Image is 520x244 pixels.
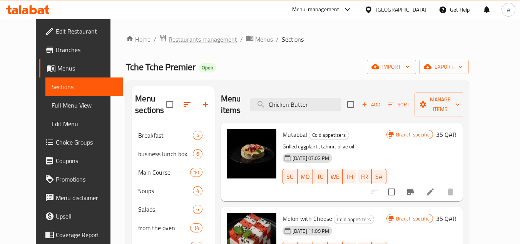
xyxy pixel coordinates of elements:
div: [GEOGRAPHIC_DATA] [376,5,426,14]
button: Sort [386,99,411,111]
a: Coverage Report [39,225,123,244]
div: Open [199,63,216,72]
a: Edit menu item [426,187,435,197]
button: TU [313,169,328,184]
span: Coverage Report [56,230,117,239]
span: TH [346,171,354,182]
a: Choice Groups [39,133,123,151]
button: Branch-specific-item [401,183,420,201]
button: delete [441,183,460,201]
span: [DATE] 07:02 PM [289,155,332,162]
span: business lunch box [138,149,193,158]
button: Add section [196,95,215,114]
span: Sort items [383,99,415,111]
span: Restaurants management [169,35,237,44]
a: Sections [45,77,123,96]
span: Soups [138,186,193,195]
button: SU [283,169,298,184]
span: Menu disclaimer [56,193,117,202]
li: / [276,35,279,44]
li: / [154,35,156,44]
span: TU [316,171,324,182]
span: [DATE] 11:09 PM [289,227,332,235]
span: Manage items [421,95,460,114]
a: Edit Menu [45,114,123,133]
span: Melon with Cheese [283,213,332,224]
span: FR [360,171,369,182]
a: Home [126,35,150,44]
span: export [425,62,463,72]
div: from the oven14 [132,219,215,237]
span: Add [361,100,381,109]
button: Add [359,99,383,111]
span: Promotions [56,175,117,184]
a: Menus [39,59,123,77]
div: items [193,186,202,195]
span: Sort [388,100,410,109]
li: / [240,35,243,44]
div: Menu-management [292,5,339,14]
span: 14 [191,224,202,232]
h6: 35 QAR [436,129,456,140]
div: Cold appetizers [309,131,349,140]
span: Sort sections [178,95,196,114]
h2: Menu sections [135,93,166,116]
span: Menus [255,35,273,44]
div: business lunch box6 [132,145,215,163]
span: Tche Tche Premier [126,58,196,76]
span: Main Course [138,168,190,177]
input: search [250,98,341,111]
span: from the oven [138,223,190,232]
span: Open [199,64,216,71]
span: Select section [343,96,359,113]
span: SA [375,171,383,182]
span: Menus [57,64,117,73]
a: Coupons [39,151,123,170]
span: MO [301,171,310,182]
a: Promotions [39,170,123,188]
span: 6 [193,150,202,158]
span: Edit Menu [52,119,117,128]
span: 4 [193,187,202,195]
a: Menu disclaimer [39,188,123,207]
span: Sections [282,35,304,44]
button: MO [298,169,313,184]
span: Upsell [56,212,117,221]
button: Manage items [415,93,466,116]
span: Mutabbal [283,129,307,140]
button: WE [328,169,343,184]
button: import [367,60,416,74]
span: Add item [359,99,383,111]
span: Coupons [56,156,117,165]
span: Select all sections [162,96,178,113]
button: TH [343,169,357,184]
h2: Menu items [221,93,241,116]
span: Select to update [383,184,400,200]
a: Restaurants management [159,34,237,44]
span: Cold appetizers [334,215,374,224]
a: Upsell [39,207,123,225]
button: FR [357,169,372,184]
div: items [190,223,202,232]
span: Breakfast [138,131,193,140]
span: Full Menu View [52,101,117,110]
a: Menus [246,34,273,44]
span: 4 [193,132,202,139]
span: Choice Groups [56,138,117,147]
span: Branch specific [393,131,433,138]
span: Edit Restaurant [56,27,117,36]
span: Sections [52,82,117,91]
div: items [193,131,202,140]
p: Grilled eggplant , tahini , olive oil [283,142,386,151]
div: items [190,168,202,177]
nav: breadcrumb [126,34,469,44]
span: A [507,5,510,14]
div: items [193,149,202,158]
img: Mutabbal [227,129,276,178]
div: Soups4 [132,182,215,200]
span: Salads [138,205,193,214]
